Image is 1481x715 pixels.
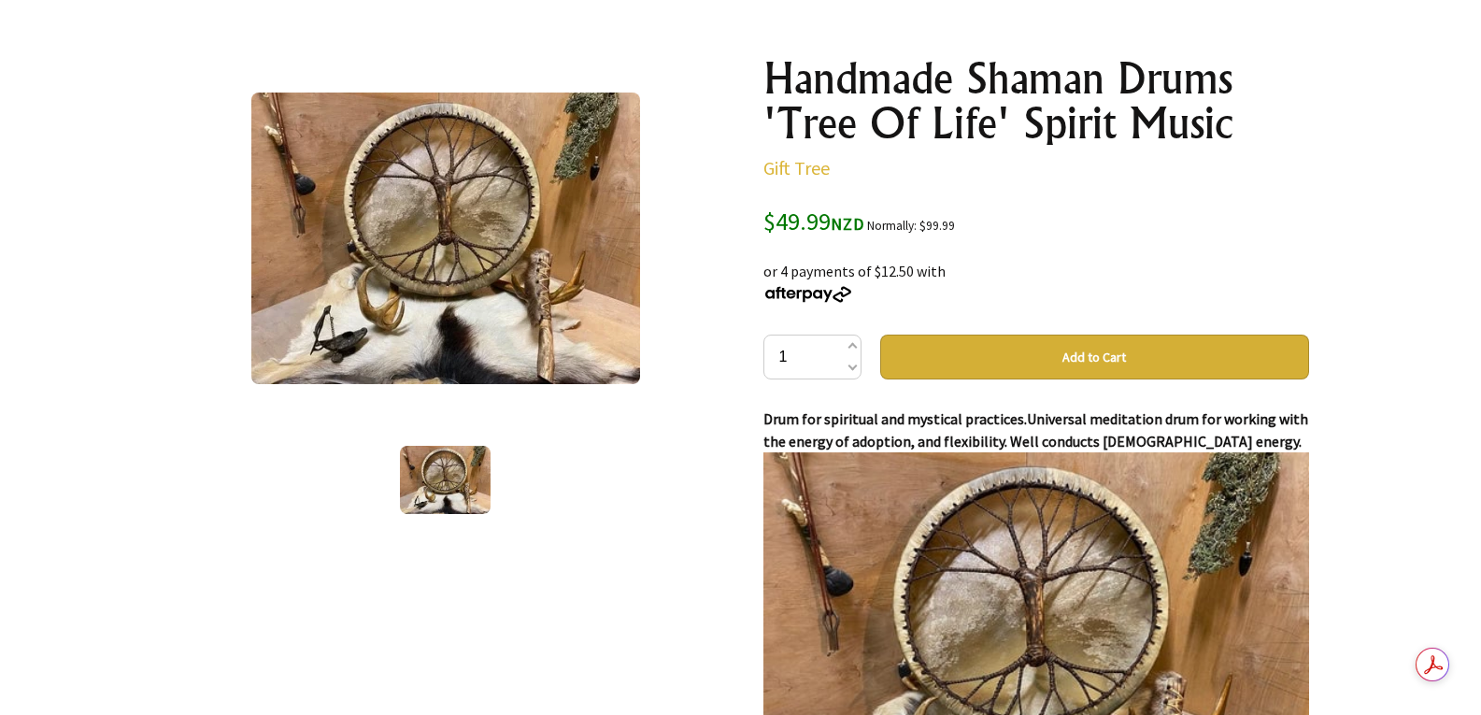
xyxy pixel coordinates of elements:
img: Handmade Shaman Drums 'Tree Of Life' Spirit Music [251,93,640,384]
img: Handmade Shaman Drums 'Tree Of Life' Spirit Music [400,446,491,514]
a: Gift Tree [763,156,830,179]
button: Add to Cart [880,335,1309,379]
h1: Handmade Shaman Drums 'Tree Of Life' Spirit Music [763,56,1309,146]
span: $49.99 [763,206,864,236]
img: Afterpay [763,286,853,303]
div: or 4 payments of $12.50 with [763,237,1309,305]
small: Normally: $99.99 [867,218,955,234]
span: NZD [831,213,864,235]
